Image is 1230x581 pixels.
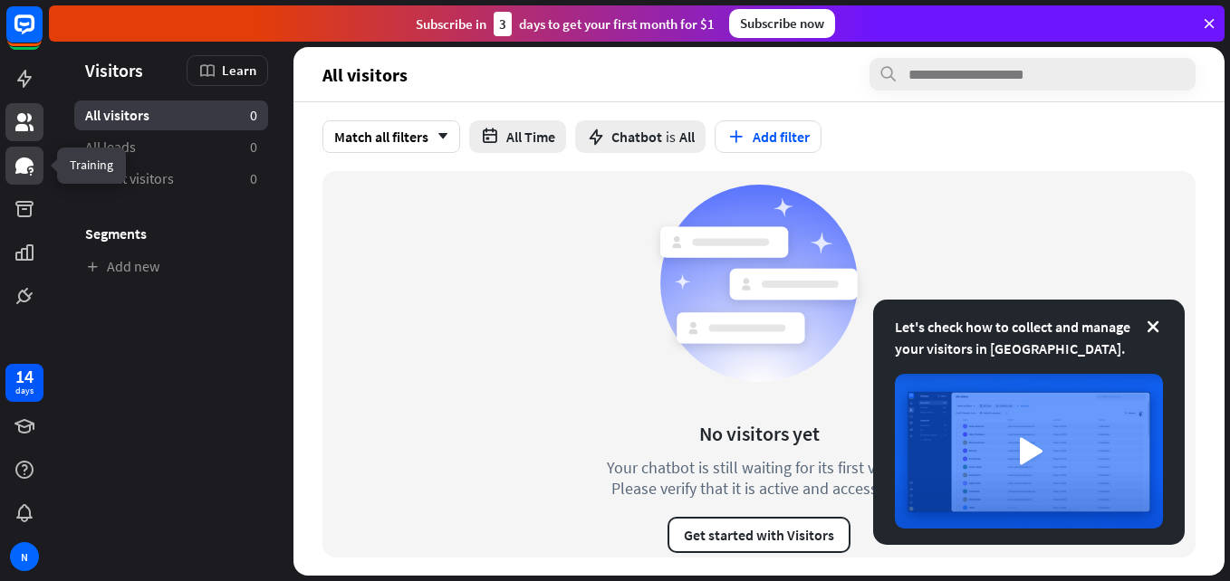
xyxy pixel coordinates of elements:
span: Recent visitors [85,169,174,188]
a: All leads 0 [74,132,268,162]
i: arrow_down [428,131,448,142]
h3: Segments [74,224,268,243]
div: Subscribe now [729,9,835,38]
button: Open LiveChat chat widget [14,7,69,62]
div: Your chatbot is still waiting for its first visitor. Please verify that it is active and accessible. [573,457,945,499]
div: N [10,542,39,571]
a: 14 days [5,364,43,402]
span: All [679,128,695,146]
button: Get started with Visitors [668,517,850,553]
span: All leads [85,138,136,157]
span: Learn [222,62,256,79]
div: Let's check how to collect and manage your visitors in [GEOGRAPHIC_DATA]. [895,316,1163,359]
span: Visitors [85,60,143,81]
a: Add new [74,252,268,281]
a: Recent visitors 0 [74,164,268,194]
img: image [895,374,1163,529]
button: All Time [469,120,566,153]
aside: 0 [250,106,257,125]
div: 3 [494,12,512,36]
span: All visitors [85,106,149,125]
aside: 0 [250,169,257,188]
div: 14 [15,368,34,385]
span: Chatbot [611,128,662,146]
span: All visitors [322,64,408,85]
aside: 0 [250,138,257,157]
div: Subscribe in days to get your first month for $1 [416,12,715,36]
button: Add filter [715,120,822,153]
div: days [15,385,34,397]
div: No visitors yet [699,421,820,446]
div: Match all filters [322,120,460,153]
span: is [666,128,676,146]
